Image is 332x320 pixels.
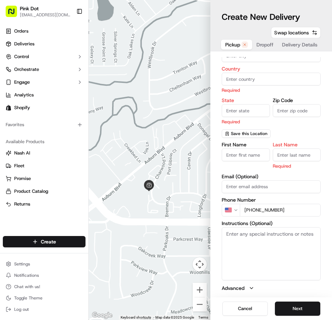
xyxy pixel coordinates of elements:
img: 9188753566659_6852d8bf1fb38e338040_72.png [15,68,28,80]
a: 💻API Documentation [57,156,117,168]
div: 📗 [7,159,13,165]
a: Returns [6,201,83,207]
span: Pylon [71,176,86,181]
span: Shopify [14,105,30,111]
span: Chat with us! [14,284,40,290]
label: Email (Optional) [222,174,321,179]
span: Notifications [14,273,39,278]
div: 💻 [60,159,66,165]
input: Enter email address [222,180,321,193]
a: 📗Knowledge Base [4,156,57,168]
span: Create [41,238,56,245]
span: Dropoff [256,41,273,48]
a: Terms (opens in new tab) [198,315,208,319]
button: Swap locations [271,27,321,38]
a: Nash AI [6,150,83,156]
span: Settings [14,261,30,267]
button: Settings [3,259,85,269]
button: [EMAIL_ADDRESS][DOMAIN_NAME] [20,12,71,18]
input: Enter first name [222,148,270,161]
span: [PERSON_NAME] [22,129,57,135]
span: Orders [14,28,28,34]
span: Swap locations [274,29,309,36]
label: Advanced [222,285,244,292]
a: Product Catalog [6,188,83,195]
button: Cancel [222,302,268,316]
a: Fleet [6,163,83,169]
label: Last Name [273,142,321,147]
label: First Name [222,142,270,147]
span: Delivery Details [282,41,317,48]
button: Notifications [3,270,85,280]
label: Zip Code [273,98,321,103]
span: [DATE] [63,129,77,135]
a: Analytics [3,89,85,101]
div: Favorites [3,119,85,130]
button: Map camera controls [193,257,207,271]
button: Control [3,51,85,62]
div: Available Products [3,136,85,147]
button: Toggle Theme [3,293,85,303]
input: Enter last name [273,148,321,161]
span: Returns [14,201,30,207]
span: Engage [14,79,30,85]
p: Required [273,163,321,169]
label: Phone Number [222,197,321,202]
button: Promise [3,173,85,184]
label: Country [222,66,321,71]
p: Required [222,87,321,94]
div: We're available if you need us! [32,75,98,80]
button: Create [3,236,85,247]
button: Zoom out [193,297,207,311]
img: Nash [7,7,21,21]
button: Returns [3,198,85,210]
button: Zoom in [193,283,207,297]
button: Orchestrate [3,64,85,75]
span: [DATE] [63,110,77,116]
a: Open this area in Google Maps (opens a new window) [90,311,114,320]
input: Enter state [222,104,270,117]
span: API Documentation [67,158,114,165]
button: Save this Location [222,129,271,138]
span: Nash AI [14,150,30,156]
span: [PERSON_NAME] [22,110,57,116]
label: Instructions (Optional) [222,221,321,226]
button: Keyboard shortcuts [121,315,151,320]
button: Log out [3,304,85,314]
span: Save this Location [231,131,267,136]
img: Shopify logo [6,105,11,111]
span: Log out [14,307,29,312]
a: Powered byPylon [50,175,86,181]
a: Orders [3,26,85,37]
span: Map data ©2025 Google [155,315,194,319]
span: Orchestrate [14,66,39,73]
span: Promise [14,175,31,182]
h1: Create New Delivery [222,11,300,23]
img: Google [90,311,114,320]
button: See all [110,91,129,99]
button: Advanced [222,285,321,292]
a: Deliveries [3,38,85,50]
button: Start new chat [121,70,129,78]
input: Enter phone number [240,204,321,217]
button: Fleet [3,160,85,172]
img: 1736555255976-a54dd68f-1ca7-489b-9aae-adbdc363a1c4 [7,68,20,80]
button: Engage [3,77,85,88]
button: Pink Dot[EMAIL_ADDRESS][DOMAIN_NAME] [3,3,73,20]
span: • [59,110,61,116]
span: Control [14,54,29,60]
div: Past conversations [7,92,48,98]
span: • [59,129,61,135]
img: David kim [7,122,18,134]
button: Next [275,302,320,316]
span: Pickup [225,41,240,48]
label: State [222,98,270,103]
input: Got a question? Start typing here... [18,46,128,53]
span: Deliveries [14,41,34,47]
a: Shopify [3,102,85,113]
span: Product Catalog [14,188,48,195]
button: Pink Dot [20,5,39,12]
span: Toggle Theme [14,295,43,301]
